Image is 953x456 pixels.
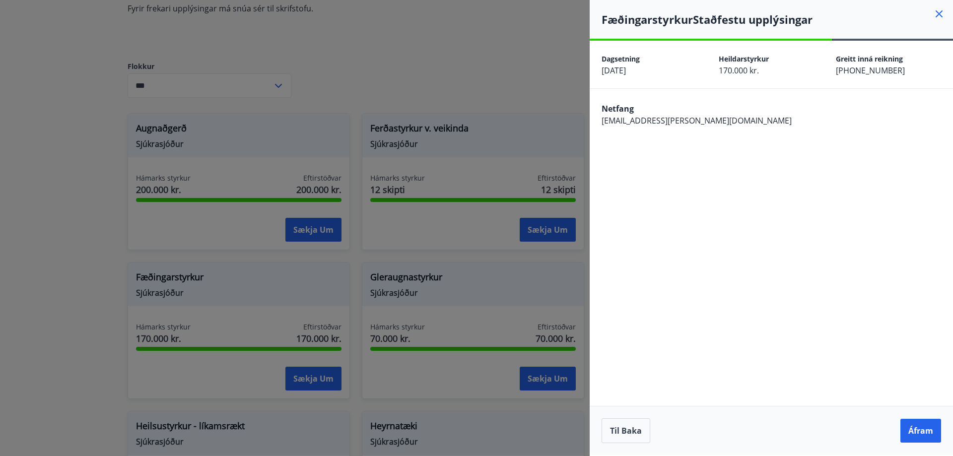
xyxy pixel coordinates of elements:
[602,115,792,126] span: [EMAIL_ADDRESS][PERSON_NAME][DOMAIN_NAME]
[602,54,640,64] span: Dagsetning
[719,65,759,76] span: 170.000 kr.
[602,418,650,443] button: Til baka
[602,12,953,27] h4: Fæðingarstyrkur Staðfestu upplýsingar
[719,54,769,64] span: Heildarstyrkur
[602,65,626,76] span: [DATE]
[836,54,903,64] span: Greitt inná reikning
[602,103,634,114] span: Netfang
[900,419,941,443] button: Áfram
[836,65,905,76] span: [PHONE_NUMBER]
